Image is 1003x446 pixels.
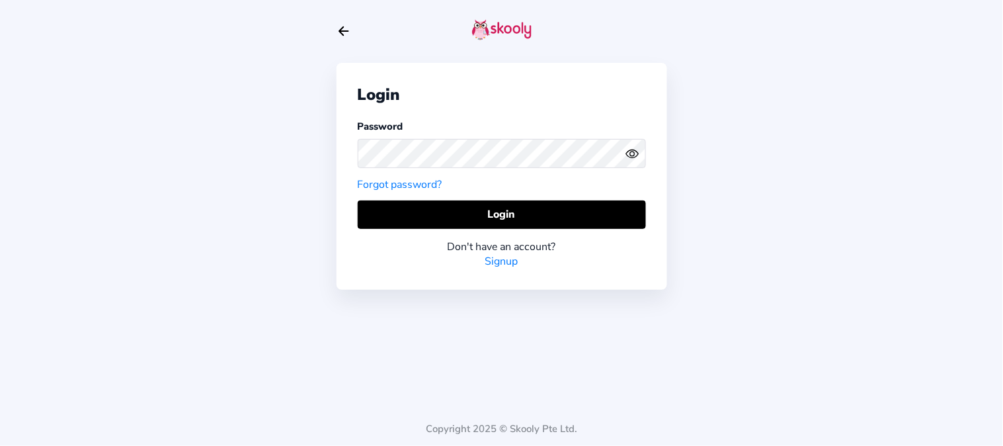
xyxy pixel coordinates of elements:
[625,147,645,161] button: eye outlineeye off outline
[358,201,646,229] button: Login
[485,254,518,269] a: Signup
[358,177,442,192] a: Forgot password?
[625,147,639,161] ion-icon: eye outline
[358,120,403,133] label: Password
[358,84,646,105] div: Login
[472,19,532,40] img: skooly-logo.png
[337,24,351,38] button: arrow back outline
[358,240,646,254] div: Don't have an account?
